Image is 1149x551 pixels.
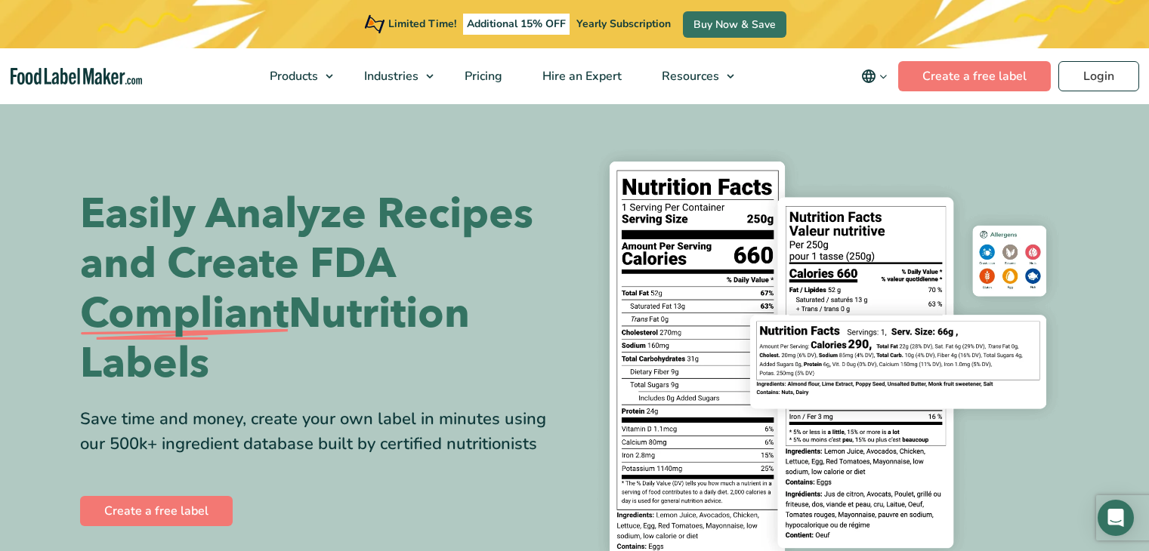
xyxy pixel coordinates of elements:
a: Create a free label [80,496,233,526]
a: Resources [642,48,742,104]
span: Industries [360,68,420,85]
span: Resources [657,68,721,85]
a: Products [250,48,341,104]
span: Compliant [80,289,289,339]
a: Pricing [445,48,519,104]
a: Create a free label [898,61,1051,91]
div: Open Intercom Messenger [1098,500,1134,536]
div: Save time and money, create your own label in minutes using our 500k+ ingredient database built b... [80,407,564,457]
span: Pricing [460,68,504,85]
a: Buy Now & Save [683,11,786,38]
span: Products [265,68,320,85]
a: Hire an Expert [523,48,638,104]
span: Limited Time! [388,17,456,31]
h1: Easily Analyze Recipes and Create FDA Nutrition Labels [80,189,564,389]
a: Login [1058,61,1139,91]
span: Hire an Expert [538,68,623,85]
span: Additional 15% OFF [463,14,570,35]
span: Yearly Subscription [576,17,671,31]
a: Industries [344,48,441,104]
